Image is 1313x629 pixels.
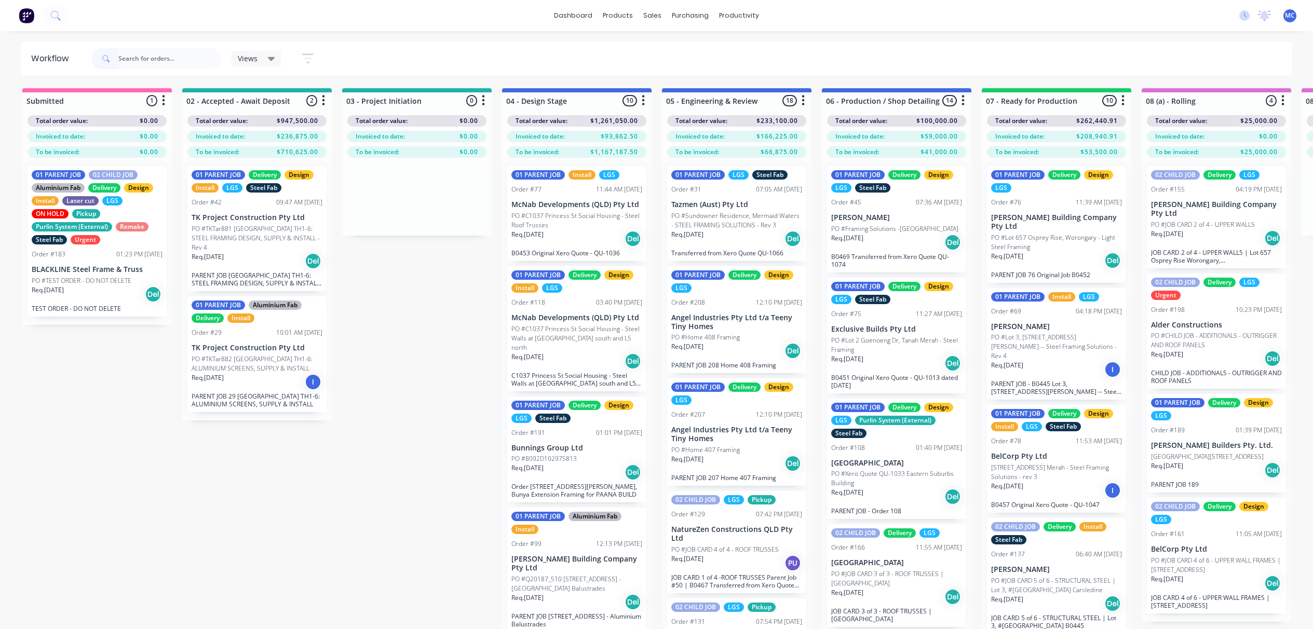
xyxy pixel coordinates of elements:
div: Order #99 [511,539,542,549]
div: 01 PARENT JOB [671,270,725,280]
p: PO #Lot 3, [STREET_ADDRESS][PERSON_NAME] -- Steel Framing Solutions - Rev 4 [991,333,1122,361]
div: Pickup [748,603,776,612]
div: Design [924,282,953,291]
p: [PERSON_NAME] [991,322,1122,331]
p: BelCorp Pty Ltd [991,452,1122,461]
div: 01 PARENT JOBDeliveryDesignLGSOrder #7611:39 AM [DATE][PERSON_NAME] Building Company Pty LtdPO #L... [987,166,1126,283]
div: Del [944,589,961,605]
div: Order #31 [671,185,701,194]
div: 10:23 PM [DATE] [1236,305,1282,314]
p: Req. [DATE] [511,593,544,603]
div: Order #198 [1151,305,1185,314]
p: Req. [DATE] [831,234,863,243]
div: 01 PARENT JOBDeliveryDesignInstallLGSSteel FabOrder #4209:47 AM [DATE]TK Project Construction Pty... [187,166,327,291]
p: PO #JOB CARD 5 of 6 - STRUCTURAL STEEL | Lot 3, #[GEOGRAPHIC_DATA] Carsledine [991,576,1122,595]
div: Order #45 [831,198,861,207]
p: Req. [DATE] [831,354,863,364]
p: PARENT JOB - B0445 Lot 3, [STREET_ADDRESS][PERSON_NAME] -- Steel Framing Solutions - Rev 4 [991,380,1122,395]
p: TK Project Construction Pty Ltd [192,344,322,352]
p: Order [STREET_ADDRESS][PERSON_NAME], Bunya Extension Framing for PAANA BUILD [511,483,642,498]
div: Delivery [884,528,916,538]
div: Steel Fab [855,295,890,304]
div: Design [924,403,953,412]
div: Del [1264,575,1281,592]
p: [PERSON_NAME] Building Company Pty Ltd [991,213,1122,231]
div: Order #166 [831,543,865,552]
div: Design [1244,398,1273,407]
div: Order #131 [671,617,705,626]
div: Order #76 [991,198,1021,207]
div: Design [1084,409,1113,418]
div: Steel Fab [991,535,1026,544]
p: Angel Industries Pty Ltd t/a Teeny Tiny Homes [671,426,802,443]
p: Req. [DATE] [671,554,703,564]
p: JOB CARD 2 of 4 - UPPER WALLS | Lot 657 Osprey Rise Worongary, [GEOGRAPHIC_DATA] Original Xero Qu... [1151,249,1282,264]
p: Transferred from Xero Quote QU-1066 [671,249,802,257]
p: Req. [DATE] [192,373,224,382]
div: Order #108 [831,443,865,453]
span: MC [1285,11,1295,20]
div: Design [764,270,793,280]
div: Order #129 [671,510,705,519]
p: [PERSON_NAME] [831,213,962,222]
div: Urgent [1151,291,1181,300]
p: PARENT JOB 189 [1151,481,1282,488]
div: 01 PARENT JOB [32,170,85,180]
p: PARENT JOB 207 Home 407 Framing [671,474,802,482]
div: LGS [724,603,744,612]
div: products [598,8,638,23]
p: Angel Industries Pty Ltd t/a Teeny Tiny Homes [671,313,802,331]
p: PARENT JOB 208 Home 408 Framing [671,361,802,369]
div: Laser cut [62,196,99,206]
div: 01 PARENT JOBAluminium FabDeliveryInstallOrder #2910:01 AM [DATE]TK Project Construction Pty LtdP... [187,296,327,412]
p: PARENT JOB [GEOGRAPHIC_DATA] TH1-6: STEEL FRAMING DESIGN, SUPPLY & INSTALL Rev 4 [192,271,322,287]
div: Delivery [888,170,921,180]
p: PARENT JOB [STREET_ADDRESS] - Aluminium Balustrades [511,612,642,628]
div: 01:39 PM [DATE] [1236,426,1282,435]
div: Delivery [249,170,281,180]
div: Design [764,382,793,392]
div: 01:40 PM [DATE] [916,443,962,453]
p: PO #C1037 Princess St Social Housing - Steel Roof Trusses [511,211,642,230]
div: Purlin System (External) [855,416,936,425]
div: 12:10 PM [DATE] [756,298,802,307]
p: PO #Xero Quote QU-1033 Eastern Suburbs Building [831,469,962,488]
div: Del [944,488,961,505]
div: 11:27 AM [DATE] [916,309,962,319]
div: Delivery [888,282,921,291]
div: 02 CHILD JOB [671,495,720,504]
div: Aluminium Fab [568,512,621,521]
p: PO #Sundowner Residence, Mermaid Waters - STEEL FRAMING SOLUTIONS - Rev 3 [671,211,802,230]
div: Order #191 [511,428,545,437]
div: Steel Fab [752,170,788,180]
div: Order #77 [511,185,542,194]
div: Delivery [1048,170,1080,180]
p: Req. [DATE] [831,488,863,497]
div: 02 CHILD JOBDeliveryDesignLGSOrder #16111:05 AM [DATE]BelCorp Pty LtdPO #JOB CARD 4 of 6 - UPPER ... [1147,498,1286,613]
p: BLACKLINE Steel Frame & Truss [32,265,163,274]
div: Del [784,455,801,472]
div: 01 PARENT JOB [831,282,885,291]
p: PO #C1037 Princess St Social Housing - Steel Walls at [GEOGRAPHIC_DATA] south and L5 north [511,324,642,352]
div: Order #207 [671,410,705,419]
p: Bunnings Group Ltd [511,444,642,453]
div: 07:36 AM [DATE] [916,198,962,207]
p: B0453 Original Xero Quote - QU-1036 [511,249,642,257]
div: Aluminium Fab [32,183,85,193]
div: 01 PARENT JOB [831,403,885,412]
div: 01 PARENT JOB [511,170,565,180]
div: 11:05 AM [DATE] [1236,529,1282,539]
div: LGS [1022,422,1042,431]
div: Install [1048,292,1075,302]
p: PO #Framing Solutions -[GEOGRAPHIC_DATA] [831,224,958,234]
div: 07:42 PM [DATE] [756,510,802,519]
div: LGS [671,395,692,405]
p: B0457 Original Xero Quote - QU-1047 [991,501,1122,509]
div: LGS [1239,170,1260,180]
p: Req. [DATE] [991,595,1023,604]
p: [PERSON_NAME] [991,565,1122,574]
p: TEST ORDER - DO NOT DELETE [32,305,163,312]
p: Exclusive Builds Pty Ltd [831,325,962,334]
div: 01 PARENT JOB [991,292,1045,302]
div: Steel Fab [831,429,867,438]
